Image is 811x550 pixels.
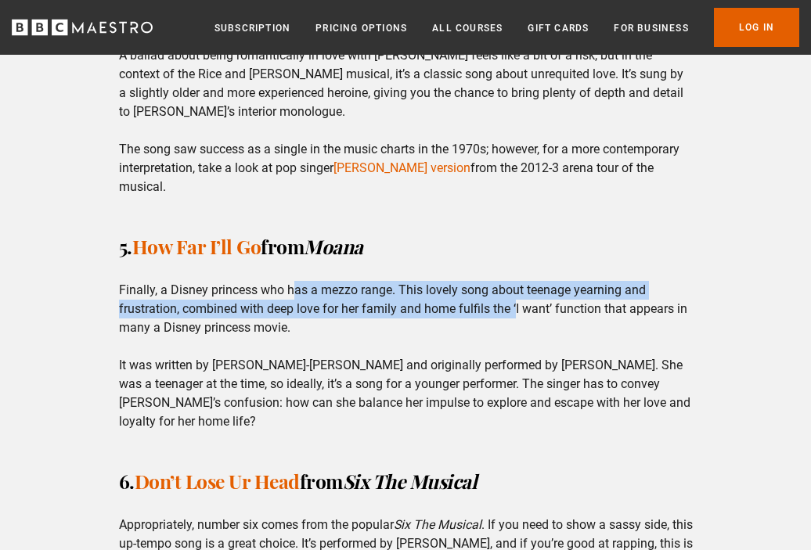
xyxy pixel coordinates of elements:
[135,468,300,494] a: Don’t Lose Ur Head
[12,16,153,39] svg: BBC Maestro
[394,517,481,532] em: Six The Musical
[214,8,799,47] nav: Primary
[304,233,363,259] em: Moana
[343,468,478,494] em: Six The Musical
[315,20,407,36] a: Pricing Options
[333,160,470,175] a: [PERSON_NAME] version
[214,20,290,36] a: Subscription
[119,281,693,431] p: Finally, a Disney princess who has a mezzo range. This lovely song about teenage yearning and fru...
[132,233,261,259] a: How Far I’ll Go
[119,228,693,265] h3: 5. from
[119,46,693,196] p: A ballad about being romantically in love with [PERSON_NAME] feels like a bit of a risk, but in t...
[714,8,799,47] a: Log In
[528,20,589,36] a: Gift Cards
[432,20,503,36] a: All Courses
[614,20,688,36] a: For business
[119,462,693,500] h3: 6. from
